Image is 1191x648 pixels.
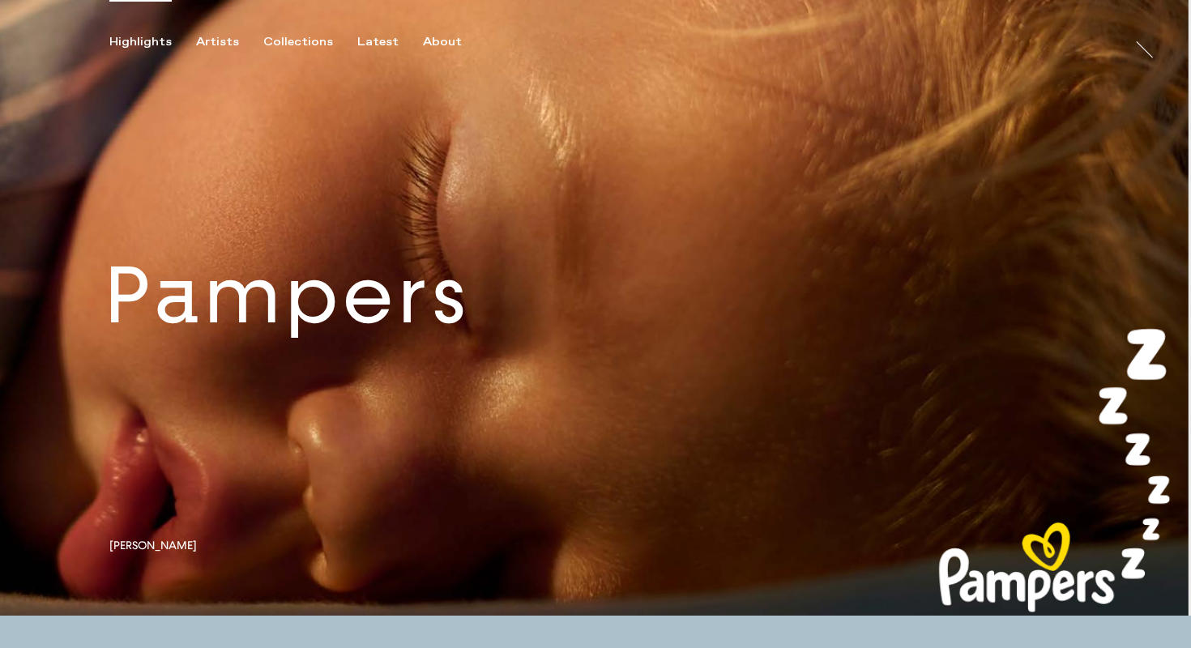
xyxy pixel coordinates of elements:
[109,35,172,49] div: Highlights
[109,35,196,49] button: Highlights
[196,35,263,49] button: Artists
[423,35,462,49] div: About
[357,35,423,49] button: Latest
[423,35,486,49] button: About
[196,35,239,49] div: Artists
[263,35,357,49] button: Collections
[357,35,399,49] div: Latest
[263,35,333,49] div: Collections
